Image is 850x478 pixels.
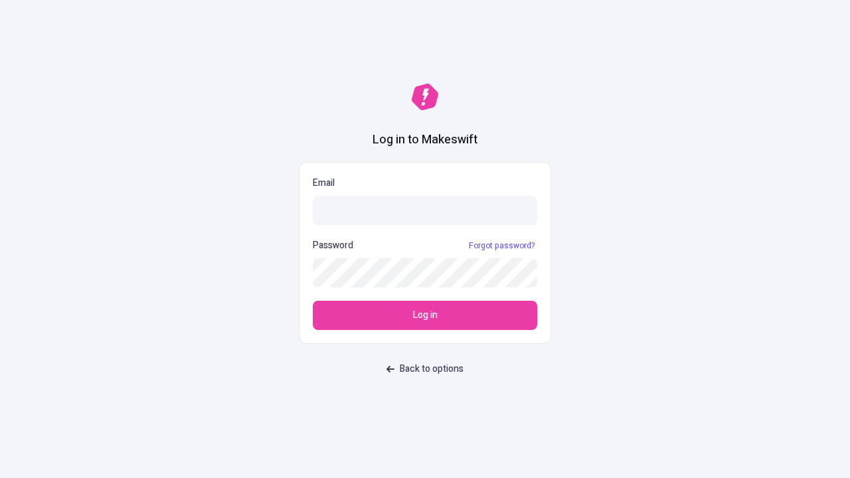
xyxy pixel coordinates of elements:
[313,238,353,253] p: Password
[313,196,537,225] input: Email
[373,131,477,149] h1: Log in to Makeswift
[379,357,471,381] button: Back to options
[400,362,464,376] span: Back to options
[413,308,438,323] span: Log in
[313,176,537,191] p: Email
[466,240,537,251] a: Forgot password?
[313,301,537,330] button: Log in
